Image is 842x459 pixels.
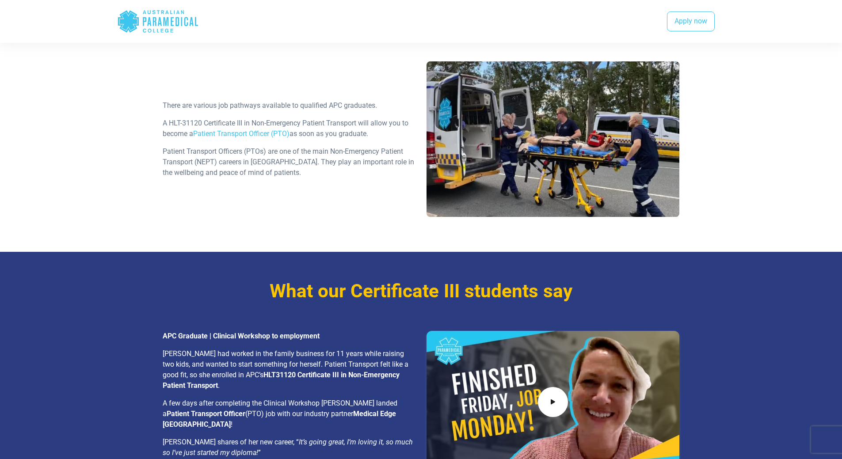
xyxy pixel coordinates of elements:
h3: What our Certificate III students say [163,280,680,303]
p: [PERSON_NAME] had worked in the family business for 11 years while raising two kids, and wanted t... [163,349,416,391]
a: Apply now [667,11,715,32]
p: Patient Transport Officers (PTOs) are one of the main Non-Emergency Patient Transport (NEPT) care... [163,146,416,178]
p: [PERSON_NAME] shares of her new career, “ ” [163,437,416,458]
strong: APC Graduate | Clinical Workshop to employment [163,332,320,340]
p: A HLT-31120 Certificate III in Non-Emergency Patient Transport will allow you to become a as soon... [163,118,416,139]
em: It’s going great, I’m loving it, so much so I’ve just started my diploma! [163,438,413,457]
p: A few days after completing the Clinical Workshop [PERSON_NAME] landed a (PTO) job with our indus... [163,398,416,430]
strong: Medical Edge [GEOGRAPHIC_DATA] [163,410,396,429]
strong: Patient Transport Officer [167,410,245,418]
a: Patient Transport Officer (PTO) [193,129,290,138]
p: There are various job pathways available to qualified APC graduates. [163,100,416,111]
div: Australian Paramedical College [117,7,199,36]
strong: HLT31120 Certificate III in Non-Emergency Patient Transport [163,371,400,390]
